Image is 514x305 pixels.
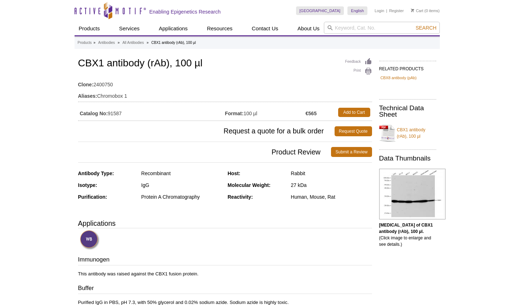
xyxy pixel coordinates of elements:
strong: Format: [225,110,244,117]
a: About Us [293,22,324,35]
p: This antibody was raised against the CBX1 fusion protein. [78,271,372,277]
h3: Immunogen [78,255,372,265]
img: Western Blot Validated [80,230,100,250]
a: [GEOGRAPHIC_DATA] [296,6,344,15]
b: [MEDICAL_DATA] of CBX1 antibody (rAb), 100 µl. [379,223,433,234]
a: Print [345,67,372,75]
a: CBX8 antibody (pAb) [381,75,417,81]
h3: Buffer [78,284,372,294]
a: All Antibodies [122,40,144,46]
span: Request a quote for a bulk order [78,126,335,136]
td: Chromobox 1 [78,88,372,100]
h2: RELATED PRODUCTS [379,61,436,73]
h2: Technical Data Sheet [379,105,436,118]
a: Contact Us [248,22,283,35]
div: Recombinant [141,170,222,177]
strong: Aliases: [78,93,97,99]
td: 2400750 [78,77,372,88]
span: Search [416,25,436,31]
a: CBX1 antibody (rAb), 100 µl [379,122,436,144]
h2: Enabling Epigenetics Research [149,9,221,15]
p: (Click image to enlarge and see details.) [379,222,436,248]
a: Login [375,8,384,13]
strong: Catalog No: [80,110,108,117]
div: 27 kDa [291,182,372,188]
img: CBX1 antibody (rAb), 100 µl tested by Western blot. [379,169,446,219]
img: Your Cart [411,9,414,12]
a: Request Quote [335,126,372,136]
a: Products [78,40,92,46]
a: English [347,6,367,15]
a: Register [389,8,404,13]
td: 100 µl [225,106,306,119]
a: Add to Cart [338,108,370,117]
strong: Isotype: [78,182,97,188]
a: Submit a Review [331,147,372,157]
strong: Molecular Weight: [228,182,270,188]
strong: Host: [228,171,240,176]
input: Keyword, Cat. No. [324,22,440,34]
li: CBX1 antibody (rAb), 100 µl [151,41,196,45]
li: » [147,41,149,45]
td: 91587 [78,106,225,119]
a: Antibodies [98,40,115,46]
li: | [386,6,387,15]
a: Services [115,22,144,35]
h3: Applications [78,218,372,229]
strong: Reactivity: [228,194,253,200]
strong: Purification: [78,194,107,200]
li: (0 items) [411,6,440,15]
div: Human, Mouse, Rat [291,194,372,200]
div: Protein A Chromatography [141,194,222,200]
span: Product Review [78,147,331,157]
h1: CBX1 antibody (rAb), 100 µl [78,58,372,70]
a: Cart [411,8,423,13]
a: Feedback [345,58,372,66]
li: » [93,41,96,45]
strong: Antibody Type: [78,171,114,176]
button: Search [413,25,438,31]
a: Products [75,22,104,35]
div: Rabbit [291,170,372,177]
li: » [118,41,120,45]
strong: Clone: [78,81,94,88]
strong: €565 [306,110,317,117]
a: Applications [154,22,192,35]
h2: Data Thumbnails [379,155,436,162]
a: Resources [203,22,237,35]
div: IgG [141,182,222,188]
